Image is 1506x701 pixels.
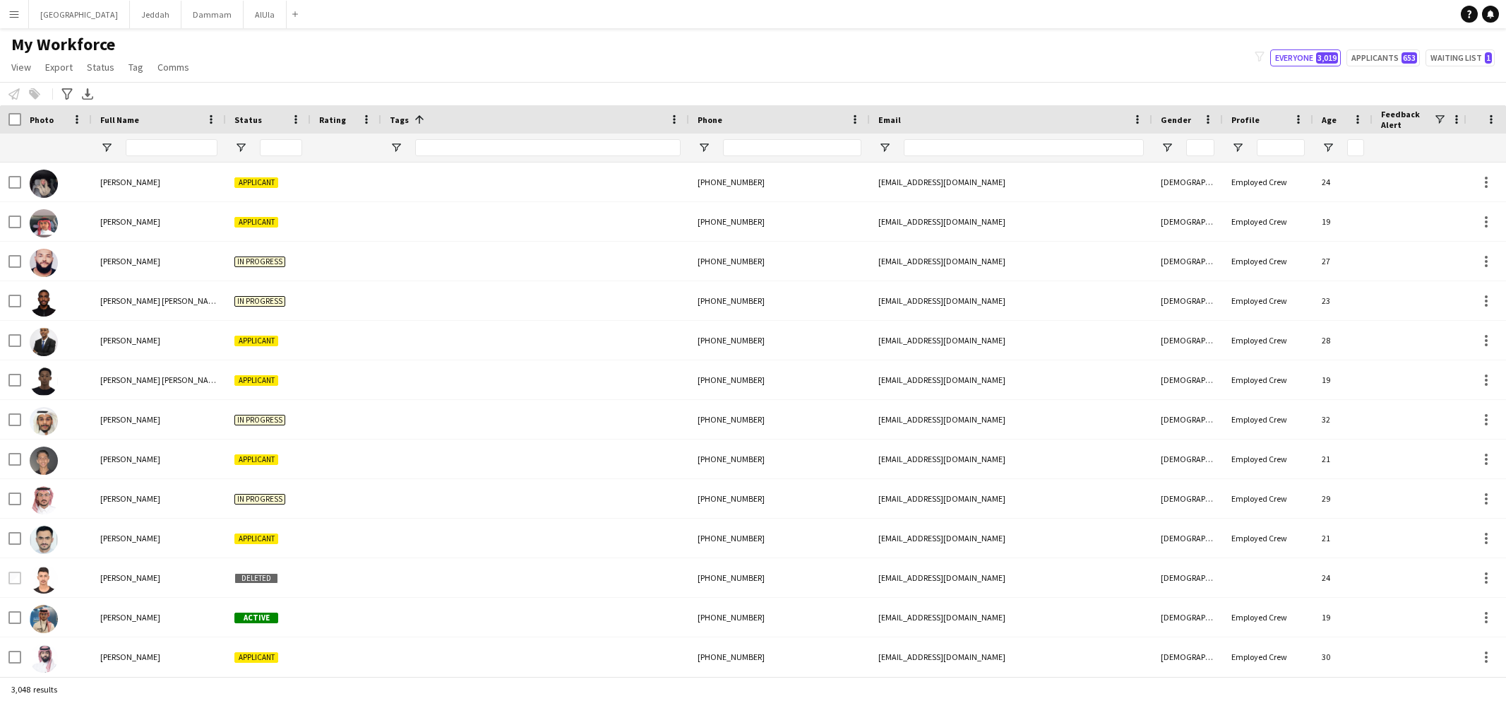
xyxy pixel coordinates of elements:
[234,177,278,188] span: Applicant
[260,139,302,156] input: Status Filter Input
[689,519,870,558] div: [PHONE_NUMBER]
[30,407,58,435] img: Abdulahadi Abdulhadi
[8,572,21,584] input: Row Selection is disabled for this row (unchecked)
[1313,440,1373,478] div: 21
[1152,321,1223,360] div: [DEMOGRAPHIC_DATA]
[1161,141,1173,154] button: Open Filter Menu
[689,281,870,320] div: [PHONE_NUMBER]
[79,86,96,102] app-action-btn: Export XLSX
[11,61,31,73] span: View
[1223,400,1313,439] div: Employed Crew
[1347,139,1364,156] input: Age Filter Input
[30,170,58,198] img: Abdalaziz Alrdadi
[100,612,160,623] span: [PERSON_NAME]
[1152,360,1223,399] div: [DEMOGRAPHIC_DATA]
[1313,479,1373,518] div: 29
[870,440,1152,478] div: [EMAIL_ADDRESS][DOMAIN_NAME]
[1186,139,1214,156] input: Gender Filter Input
[100,454,160,464] span: [PERSON_NAME]
[1152,440,1223,478] div: [DEMOGRAPHIC_DATA]
[870,360,1152,399] div: [EMAIL_ADDRESS][DOMAIN_NAME]
[30,288,58,317] img: Abdelaziz kamal eldin Abdelrahim
[234,114,262,125] span: Status
[1313,598,1373,637] div: 19
[689,321,870,360] div: [PHONE_NUMBER]
[6,58,37,76] a: View
[870,202,1152,241] div: [EMAIL_ADDRESS][DOMAIN_NAME]
[30,367,58,396] img: Abdellah Ali Mohammed
[1313,558,1373,597] div: 24
[878,114,901,125] span: Email
[100,335,160,346] span: [PERSON_NAME]
[234,257,285,267] span: In progress
[1223,440,1313,478] div: Employed Crew
[1346,49,1420,66] button: Applicants653
[234,336,278,346] span: Applicant
[689,637,870,676] div: [PHONE_NUMBER]
[45,61,73,73] span: Export
[130,1,181,28] button: Jeddah
[1426,49,1495,66] button: Waiting list1
[30,644,58,673] img: Abdulaziz Almutairi
[870,163,1152,201] div: [EMAIL_ADDRESS][DOMAIN_NAME]
[689,242,870,281] div: [PHONE_NUMBER]
[1223,479,1313,518] div: Employed Crew
[1223,598,1313,637] div: Employed Crew
[30,209,58,237] img: Abdalhh Alanze
[126,139,217,156] input: Full Name Filter Input
[1313,321,1373,360] div: 28
[1257,139,1305,156] input: Profile Filter Input
[40,58,78,76] a: Export
[1313,360,1373,399] div: 19
[689,202,870,241] div: [PHONE_NUMBER]
[689,360,870,399] div: [PHONE_NUMBER]
[234,573,278,584] span: Deleted
[1223,321,1313,360] div: Employed Crew
[87,61,114,73] span: Status
[870,519,1152,558] div: [EMAIL_ADDRESS][DOMAIN_NAME]
[30,114,54,125] span: Photo
[30,605,58,633] img: Abdulaziz Aljubayri
[234,141,247,154] button: Open Filter Menu
[234,296,285,307] span: In progress
[100,295,222,306] span: [PERSON_NAME] [PERSON_NAME]
[1313,202,1373,241] div: 19
[100,533,160,543] span: [PERSON_NAME]
[1161,114,1191,125] span: Gender
[1322,114,1337,125] span: Age
[1313,637,1373,676] div: 30
[1152,519,1223,558] div: [DEMOGRAPHIC_DATA]
[100,493,160,504] span: [PERSON_NAME]
[1231,114,1260,125] span: Profile
[30,328,58,356] img: Abdelaziz Yaseen
[870,558,1152,597] div: [EMAIL_ADDRESS][DOMAIN_NAME]
[870,281,1152,320] div: [EMAIL_ADDRESS][DOMAIN_NAME]
[1381,109,1433,130] span: Feedback Alert
[689,558,870,597] div: [PHONE_NUMBER]
[30,526,58,554] img: Abdulaziz Alanazi
[1223,519,1313,558] div: Employed Crew
[157,61,189,73] span: Comms
[100,572,160,583] span: [PERSON_NAME]
[870,321,1152,360] div: [EMAIL_ADDRESS][DOMAIN_NAME]
[1313,519,1373,558] div: 21
[100,216,160,227] span: [PERSON_NAME]
[100,256,160,266] span: [PERSON_NAME]
[870,400,1152,439] div: [EMAIL_ADDRESS][DOMAIN_NAME]
[30,565,58,594] img: Abdulaziz Alenezi
[234,375,278,386] span: Applicant
[1152,281,1223,320] div: [DEMOGRAPHIC_DATA]
[234,652,278,663] span: Applicant
[100,414,160,425] span: [PERSON_NAME]
[1223,163,1313,201] div: Employed Crew
[1313,163,1373,201] div: 24
[1223,360,1313,399] div: Employed Crew
[1152,242,1223,281] div: [DEMOGRAPHIC_DATA]
[1313,281,1373,320] div: 23
[1152,598,1223,637] div: [DEMOGRAPHIC_DATA]
[234,217,278,228] span: Applicant
[181,1,244,28] button: Dammam
[689,598,870,637] div: [PHONE_NUMBER]
[100,375,222,385] span: [PERSON_NAME] [PERSON_NAME]
[689,400,870,439] div: [PHONE_NUMBER]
